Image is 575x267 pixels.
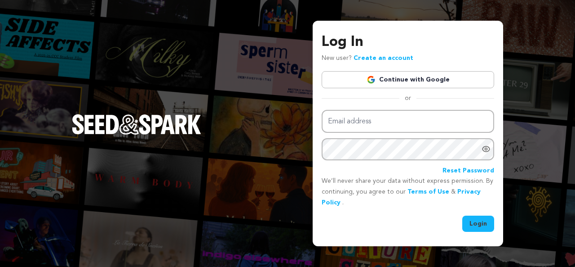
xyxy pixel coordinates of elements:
[399,94,416,103] span: or
[462,216,494,232] button: Login
[354,55,413,61] a: Create an account
[322,32,494,53] h3: Log In
[367,75,376,84] img: Google logo
[407,189,449,195] a: Terms of Use
[322,71,494,88] a: Continue with Google
[72,114,201,134] img: Seed&Spark Logo
[322,53,413,64] p: New user?
[482,145,491,154] a: Show password as plain text. Warning: this will display your password on the screen.
[322,176,494,208] p: We’ll never share your data without express permission. By continuing, you agree to our & .
[322,110,494,133] input: Email address
[72,114,201,152] a: Seed&Spark Homepage
[322,189,481,206] a: Privacy Policy
[442,166,494,176] a: Reset Password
